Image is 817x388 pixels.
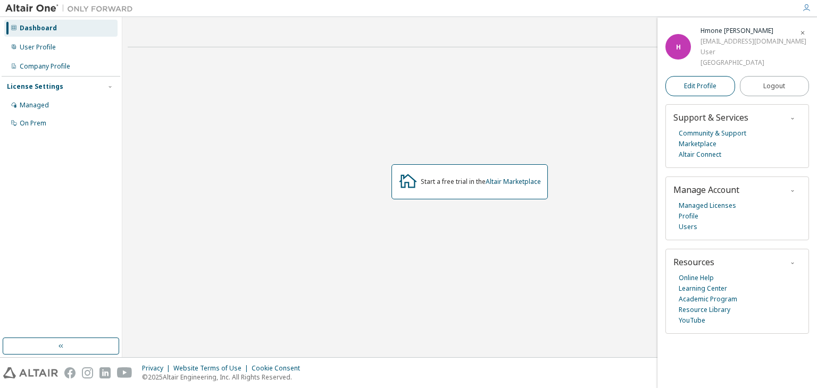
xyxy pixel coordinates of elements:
[142,364,173,373] div: Privacy
[173,364,252,373] div: Website Terms of Use
[679,305,730,315] a: Resource Library
[701,36,806,47] div: [EMAIL_ADDRESS][DOMAIN_NAME]
[7,82,63,91] div: License Settings
[665,76,735,96] a: Edit Profile
[20,119,46,128] div: On Prem
[679,315,705,326] a: YouTube
[99,367,111,378] img: linkedin.svg
[701,47,806,57] div: User
[679,283,727,294] a: Learning Center
[82,367,93,378] img: instagram.svg
[5,3,138,14] img: Altair One
[673,256,714,268] span: Resources
[486,177,541,186] a: Altair Marketplace
[676,43,681,52] span: H
[679,294,737,305] a: Academic Program
[740,76,810,96] button: Logout
[117,367,132,378] img: youtube.svg
[679,200,736,211] a: Managed Licenses
[3,367,58,378] img: altair_logo.svg
[684,82,716,90] span: Edit Profile
[673,184,739,196] span: Manage Account
[252,364,306,373] div: Cookie Consent
[673,112,748,123] span: Support & Services
[763,81,785,91] span: Logout
[421,178,541,186] div: Start a free trial in the
[701,57,806,68] div: [GEOGRAPHIC_DATA]
[679,211,698,222] a: Profile
[679,128,746,139] a: Community & Support
[64,367,76,378] img: facebook.svg
[20,101,49,109] div: Managed
[679,273,714,283] a: Online Help
[142,373,306,382] p: © 2025 Altair Engineering, Inc. All Rights Reserved.
[20,24,57,32] div: Dashboard
[20,62,70,71] div: Company Profile
[679,139,716,149] a: Marketplace
[679,149,721,160] a: Altair Connect
[701,26,806,36] div: Hmone Nathar Min Yu
[679,222,697,232] a: Users
[20,43,56,52] div: User Profile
